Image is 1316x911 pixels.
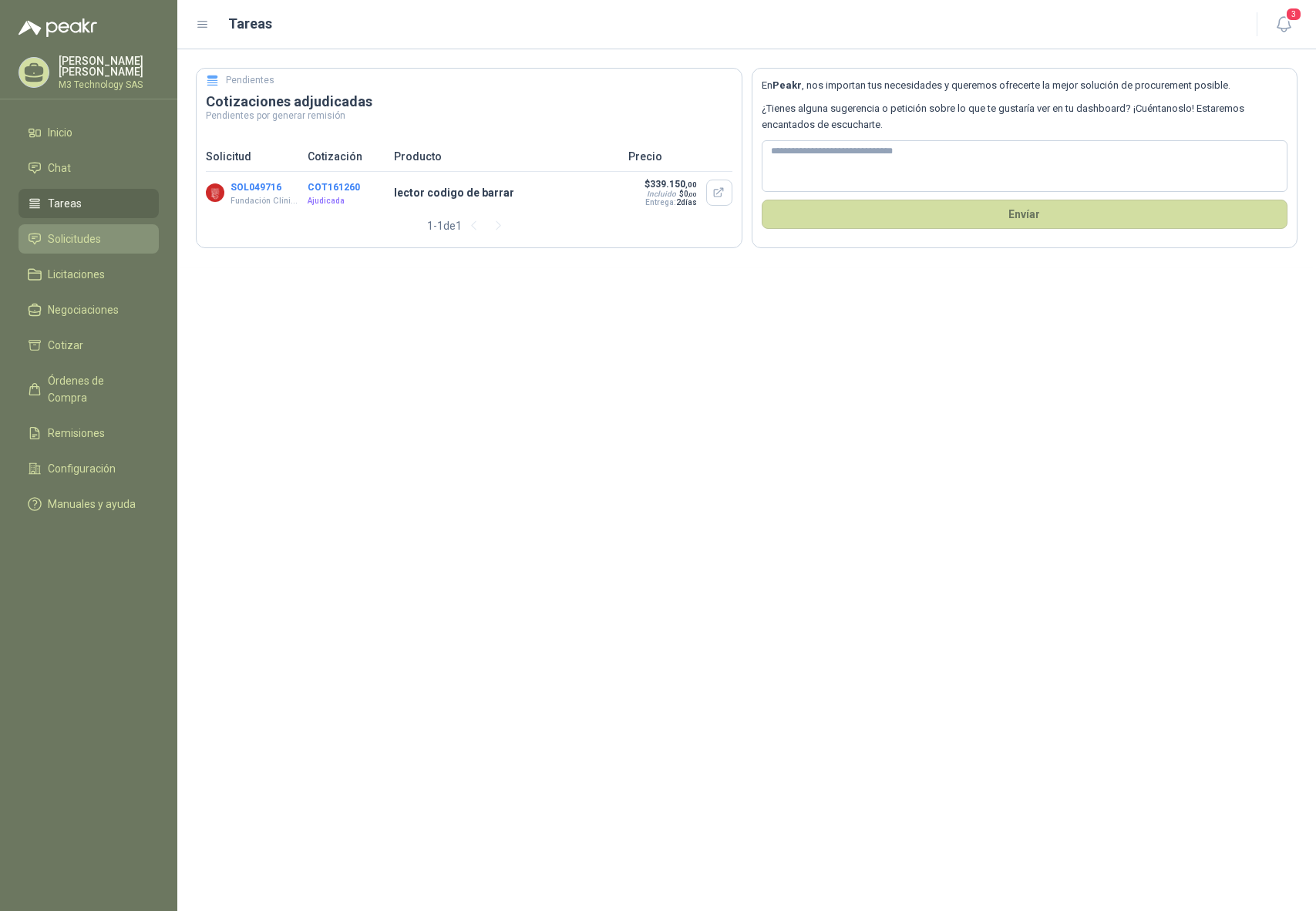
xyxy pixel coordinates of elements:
[206,148,298,165] p: Solicitud
[19,118,159,147] a: Inicio
[647,190,676,198] div: Incluido
[19,260,159,289] a: Licitaciones
[676,198,697,207] span: 2 días
[308,182,360,193] button: COT161260
[48,425,105,442] span: Remisiones
[19,489,159,519] a: Manuales y ayuda
[19,419,159,448] a: Remisiones
[206,183,224,202] img: Company Logo
[48,195,82,212] span: Tareas
[308,195,385,207] p: Ajudicada
[48,266,105,283] span: Licitaciones
[394,184,619,201] p: lector codigo de barrar
[48,230,101,247] span: Solicitudes
[772,79,802,91] b: Peakr
[19,189,159,218] a: Tareas
[427,213,511,238] div: 1 - 1 de 1
[19,295,159,324] a: Negociaciones
[19,153,159,183] a: Chat
[48,160,71,176] span: Chat
[48,460,116,477] span: Configuración
[48,124,72,141] span: Inicio
[679,190,697,198] span: $
[762,101,1288,133] p: ¿Tienes alguna sugerencia o petición sobre lo que te gustaría ver en tu dashboard? ¡Cuéntanoslo! ...
[19,454,159,483] a: Configuración
[628,148,732,165] p: Precio
[206,111,732,120] p: Pendientes por generar remisión
[685,180,697,189] span: ,00
[48,496,136,513] span: Manuales y ayuda
[684,190,697,198] span: 0
[226,73,274,88] h5: Pendientes
[762,78,1288,93] p: En , nos importan tus necesidades y queremos ofrecerte la mejor solución de procurement posible.
[762,200,1288,229] button: Envíar
[231,182,281,193] button: SOL049716
[1270,11,1297,39] button: 3
[19,224,159,254] a: Solicitudes
[59,55,159,77] p: [PERSON_NAME] [PERSON_NAME]
[644,179,697,190] p: $
[206,92,732,111] h3: Cotizaciones adjudicadas
[308,148,385,165] p: Cotización
[59,80,159,89] p: M3 Technology SAS
[688,191,697,198] span: ,00
[19,18,97,37] img: Logo peakr
[48,337,83,354] span: Cotizar
[228,13,272,35] h1: Tareas
[231,195,301,207] p: Fundación Clínica Shaio
[644,198,697,207] p: Entrega:
[19,366,159,412] a: Órdenes de Compra
[48,301,119,318] span: Negociaciones
[48,372,144,406] span: Órdenes de Compra
[394,148,619,165] p: Producto
[1285,7,1302,22] span: 3
[19,331,159,360] a: Cotizar
[650,179,697,190] span: 339.150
